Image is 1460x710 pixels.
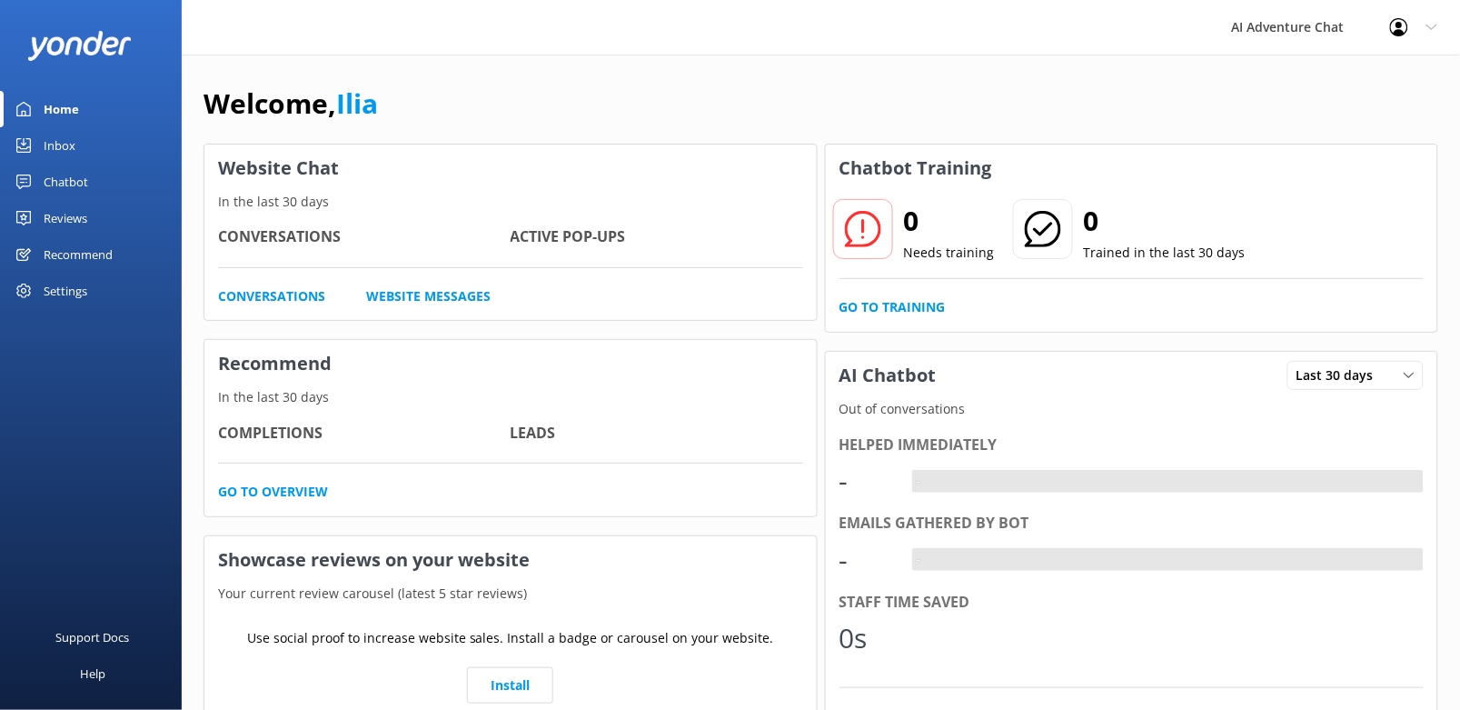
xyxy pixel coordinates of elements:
h3: Showcase reviews on your website [204,536,817,584]
img: yonder-white-logo.png [27,31,132,61]
a: Conversations [218,286,325,306]
div: Home [44,91,79,127]
div: 0s [839,616,894,660]
div: - [912,470,926,494]
div: Helped immediately [839,434,1425,457]
p: Needs training [904,243,995,263]
h1: Welcome, [204,82,378,125]
p: In the last 30 days [204,387,817,407]
div: - [912,548,926,572]
h4: Leads [511,422,803,445]
h2: 0 [1084,199,1246,243]
div: Reviews [44,200,87,236]
div: - [839,538,894,582]
p: In the last 30 days [204,192,817,212]
a: Go to overview [218,482,328,502]
a: Install [467,667,553,704]
div: Help [80,655,105,692]
h3: Chatbot Training [826,145,1006,192]
h3: Website Chat [204,145,817,192]
div: Settings [44,273,87,309]
span: Last 30 days [1296,365,1385,385]
h4: Completions [218,422,511,445]
a: Ilia [336,85,378,122]
div: Chatbot [44,164,88,200]
div: Staff time saved [839,591,1425,615]
div: Emails gathered by bot [839,512,1425,535]
p: Your current review carousel (latest 5 star reviews) [204,584,817,604]
h3: Recommend [204,340,817,387]
h4: Active Pop-ups [511,225,803,249]
h4: Conversations [218,225,511,249]
h2: 0 [904,199,995,243]
div: Support Docs [56,619,130,655]
h3: AI Chatbot [826,352,950,399]
a: Website Messages [366,286,491,306]
div: Recommend [44,236,113,273]
div: - [839,459,894,503]
p: Trained in the last 30 days [1084,243,1246,263]
p: Use social proof to increase website sales. Install a badge or carousel on your website. [247,628,774,648]
p: Out of conversations [826,399,1438,419]
div: Inbox [44,127,75,164]
a: Go to Training [839,297,946,317]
